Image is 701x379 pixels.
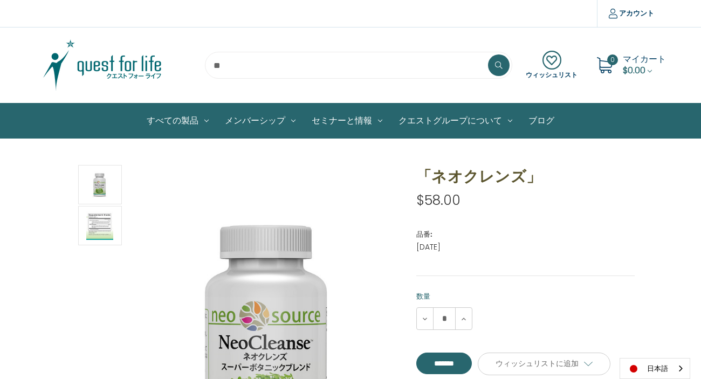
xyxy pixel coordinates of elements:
[416,191,461,210] span: $58.00
[416,242,635,253] dd: [DATE]
[217,104,304,138] a: メンバーシップ
[86,208,113,244] img: 「ネオクレンズ」
[623,53,666,77] a: Cart with 0 items
[496,359,579,368] span: ウィッシュリストに追加
[620,358,690,379] div: Language
[620,359,690,378] a: 日本語
[416,165,635,188] h1: 「ネオクレンズ」
[416,291,635,302] label: 数量
[390,104,520,138] a: クエストグループについて
[526,51,578,80] a: ウィッシュリスト
[620,358,690,379] aside: Language selected: 日本語
[623,53,666,65] span: マイカート
[304,104,390,138] a: セミナーと情報
[623,64,645,77] span: $0.00
[86,167,113,203] img: 「ネオクレンズ」
[139,104,217,138] a: All Products
[35,38,170,92] img: クエスト・グループ
[520,104,562,138] a: ブログ
[478,353,610,375] a: ウィッシュリストに追加
[607,54,618,65] span: 0
[416,229,632,240] dt: 品番:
